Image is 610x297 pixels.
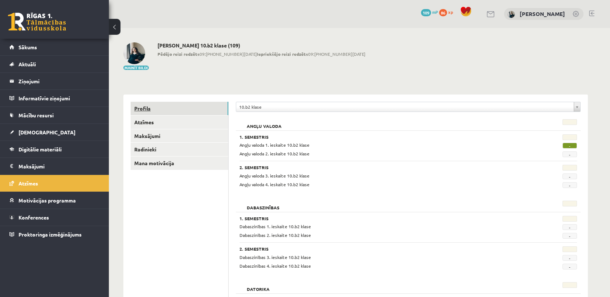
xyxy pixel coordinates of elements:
[9,158,100,175] a: Maksājumi
[240,181,310,187] span: Angļu valoda 4. ieskaite 10.b2 klase
[157,42,365,49] h2: [PERSON_NAME] 10.b2 klase (109)
[508,11,515,18] img: Megija Simsone
[9,192,100,209] a: Motivācijas programma
[9,141,100,158] a: Digitālie materiāli
[157,51,365,57] span: 09:[PHONE_NUMBER][DATE] 09:[PHONE_NUMBER][DATE]
[19,112,54,118] span: Mācību resursi
[19,61,36,67] span: Aktuāli
[19,90,100,106] legend: Informatīvie ziņojumi
[240,119,289,126] h2: Angļu valoda
[562,255,577,261] span: -
[131,102,228,115] a: Profils
[19,73,100,89] legend: Ziņojumi
[19,180,38,187] span: Atzīmes
[19,158,100,175] legend: Maksājumi
[240,232,311,238] span: Dabaszinības 2. ieskaite 10.b2 klase
[9,209,100,226] a: Konferences
[9,175,100,192] a: Atzīmes
[19,129,75,135] span: [DEMOGRAPHIC_DATA]
[131,156,228,170] a: Mana motivācija
[240,254,311,260] span: Dabaszinības 3. ieskaite 10.b2 klase
[421,9,431,16] span: 109
[240,282,277,289] h2: Datorika
[439,9,447,16] span: 86
[9,107,100,124] a: Mācību resursi
[19,214,49,221] span: Konferences
[240,173,310,179] span: Angļu valoda 3. ieskaite 10.b2 klase
[9,56,100,72] a: Aktuāli
[123,66,149,70] button: Mainīt bildi
[157,51,200,57] b: Pēdējo reizi redzēts
[240,246,519,251] h3: 2. Semestris
[19,197,76,204] span: Motivācijas programma
[439,9,457,15] a: 86 xp
[562,151,577,157] span: -
[562,233,577,239] span: -
[562,182,577,188] span: -
[19,146,62,152] span: Digitālie materiāli
[131,116,228,129] a: Atzīmes
[123,42,145,64] img: Megija Simsone
[257,51,308,57] b: Iepriekšējo reizi redzēts
[240,216,519,221] h3: 1. Semestris
[19,231,82,238] span: Proktoringa izmēģinājums
[239,102,571,112] span: 10.b2 klase
[131,129,228,143] a: Maksājumi
[421,9,438,15] a: 109 mP
[240,142,310,148] span: Angļu valoda 1. ieskaite 10.b2 klase
[432,9,438,15] span: mP
[562,143,577,148] span: -
[8,13,66,31] a: Rīgas 1. Tālmācības vidusskola
[240,263,311,269] span: Dabaszinības 4. ieskaite 10.b2 klase
[562,224,577,230] span: -
[240,223,311,229] span: Dabaszinības 1. ieskaite 10.b2 klase
[520,10,565,17] a: [PERSON_NAME]
[562,264,577,269] span: -
[562,173,577,179] span: -
[240,134,519,139] h3: 1. Semestris
[9,90,100,106] a: Informatīvie ziņojumi
[448,9,453,15] span: xp
[240,151,310,156] span: Angļu valoda 2. ieskaite 10.b2 klase
[9,39,100,55] a: Sākums
[240,201,287,208] h2: Dabaszinības
[236,102,580,112] a: 10.b2 klase
[9,124,100,141] a: [DEMOGRAPHIC_DATA]
[240,165,519,170] h3: 2. Semestris
[19,44,37,50] span: Sākums
[9,73,100,89] a: Ziņojumi
[131,143,228,156] a: Radinieki
[9,226,100,243] a: Proktoringa izmēģinājums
